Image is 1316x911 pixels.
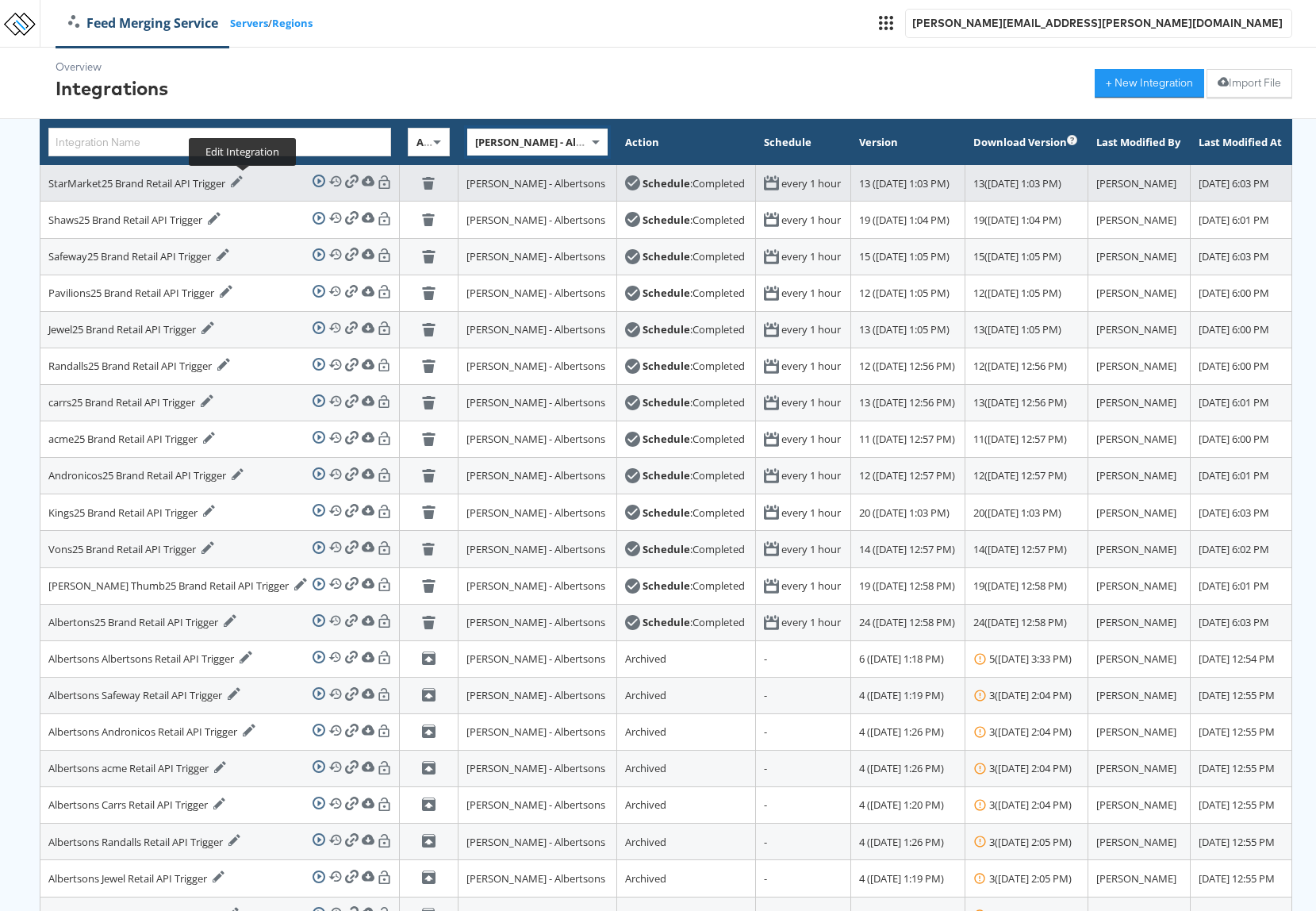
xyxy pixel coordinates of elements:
strong: Schedule [643,286,690,300]
td: [DATE] 6:00 PM [1190,311,1291,348]
div: Shaws25 Brand Retail API Trigger [48,212,221,228]
div: 14 ( [DATE] 12:57 PM ) [973,542,1080,557]
div: Overview [56,60,168,75]
div: Albertsons Randalls Retail API Trigger [48,834,241,850]
td: [DATE] 12:55 PM [1190,751,1291,787]
div: Albertsons Albertsons Retail API Trigger [48,651,252,667]
td: [PERSON_NAME] [1088,640,1190,677]
div: : Completed [643,249,745,264]
strong: Schedule [643,468,690,482]
div: Jewel25 Brand Retail API Trigger [48,321,214,337]
div: Albertsons Carrs Retail API Trigger [48,798,226,813]
td: [DATE] 12:55 PM [1190,787,1291,824]
strong: Schedule [643,542,690,556]
td: [PERSON_NAME] [1088,238,1190,275]
td: [DATE] 6:00 PM [1190,275,1291,311]
th: Last Modified By [1088,120,1190,165]
td: [PERSON_NAME] [1088,677,1190,713]
strong: Schedule [643,432,690,446]
td: [DATE] 6:01 PM [1190,567,1291,604]
div: 3 ( [DATE] 2:05 PM ) [973,871,1080,886]
div: every 1 hour [781,395,841,410]
td: 4 ([DATE] 1:26 PM) [850,713,965,750]
td: [PERSON_NAME] - Albertsons [458,238,616,275]
a: Servers [230,16,268,31]
td: [PERSON_NAME] - Albertsons [458,275,616,311]
td: Archived [616,713,755,750]
div: 3 ( [DATE] 2:04 PM ) [973,761,1080,776]
div: : Completed [643,615,745,630]
td: 4 ([DATE] 1:20 PM) [850,787,965,824]
div: every 1 hour [781,615,841,630]
td: 20 ([DATE] 1:03 PM) [850,494,965,531]
div: - [764,871,842,886]
td: [PERSON_NAME] [1088,348,1190,384]
th: Version [850,120,965,165]
td: [DATE] 6:03 PM [1190,604,1291,640]
td: 4 ([DATE] 1:26 PM) [850,824,965,860]
div: 11 ( [DATE] 12:57 PM ) [973,432,1080,447]
div: every 1 hour [781,542,841,557]
div: : Completed [643,213,745,228]
strong: Schedule [643,615,690,629]
td: [PERSON_NAME] - Albertsons [458,458,616,494]
div: 12 ( [DATE] 12:57 PM ) [973,468,1080,483]
td: 13 ([DATE] 1:03 PM) [850,165,965,202]
td: [PERSON_NAME] [1088,275,1190,311]
th: Last Modified At [1190,120,1291,165]
div: Pavilions25 Brand Retail API Trigger [48,285,232,301]
div: [PERSON_NAME][EMAIL_ADDRESS][PERSON_NAME][DOMAIN_NAME] [912,16,1285,31]
td: 19 ([DATE] 12:58 PM) [850,567,965,604]
td: [PERSON_NAME] - Albertsons [458,494,616,531]
td: [DATE] 6:01 PM [1190,458,1291,494]
td: 24 ([DATE] 12:58 PM) [850,604,965,640]
div: every 1 hour [781,432,841,447]
td: 13 ([DATE] 1:05 PM) [850,311,965,348]
td: [PERSON_NAME] - Albertsons [458,860,616,897]
td: [PERSON_NAME] - Albertsons [458,751,616,787]
div: 19 ( [DATE] 12:58 PM ) [973,579,1080,594]
td: [PERSON_NAME] [1088,787,1190,824]
td: [DATE] 12:55 PM [1190,860,1291,897]
div: Albertsons Safeway Retail API Trigger [48,687,240,703]
div: 12 ( [DATE] 1:05 PM ) [973,286,1080,301]
td: [PERSON_NAME] [1088,311,1190,348]
td: [DATE] 12:55 PM [1190,824,1291,860]
button: Import File [1207,69,1292,98]
div: : Completed [643,432,745,447]
td: [DATE] 6:03 PM [1190,238,1291,275]
div: 15 ( [DATE] 1:05 PM ) [973,249,1080,264]
td: [PERSON_NAME] [1088,751,1190,787]
div: 3 ( [DATE] 2:04 PM ) [973,725,1080,740]
div: Albertsons acme Retail API Trigger [48,761,227,777]
td: [PERSON_NAME] [1088,604,1190,640]
div: - [764,835,842,850]
input: Integration Name [48,128,391,156]
div: 13 ( [DATE] 12:56 PM ) [973,395,1080,410]
td: [PERSON_NAME] - Albertsons [458,531,616,567]
td: [DATE] 12:55 PM [1190,713,1291,750]
div: Albertsons Jewel Retail API Trigger [48,871,225,886]
strong: Schedule [643,322,690,336]
td: [PERSON_NAME] [1088,860,1190,897]
td: [PERSON_NAME] - Albertsons [458,165,616,202]
td: 11 ([DATE] 12:57 PM) [850,421,965,458]
td: [PERSON_NAME] - Albertsons [458,202,616,238]
td: Archived [616,751,755,787]
td: 4 ([DATE] 1:19 PM) [850,677,965,713]
div: - [764,761,842,776]
th: Schedule [755,120,850,165]
a: Regions [272,16,313,31]
td: [PERSON_NAME] - Albertsons [458,348,616,384]
td: 4 ([DATE] 1:26 PM) [850,751,965,787]
div: 20 ( [DATE] 1:03 PM ) [973,505,1080,521]
td: [DATE] 6:03 PM [1190,494,1291,531]
div: Andronicos25 Brand Retail API Trigger [48,468,244,484]
div: 12 ( [DATE] 12:56 PM ) [973,359,1080,374]
td: [PERSON_NAME] - Albertsons [458,385,616,421]
div: - [764,798,842,813]
div: 13 ( [DATE] 1:05 PM ) [973,322,1080,337]
strong: Schedule [643,395,690,409]
div: 3 ( [DATE] 2:05 PM ) [973,835,1080,850]
div: : Completed [643,286,745,301]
